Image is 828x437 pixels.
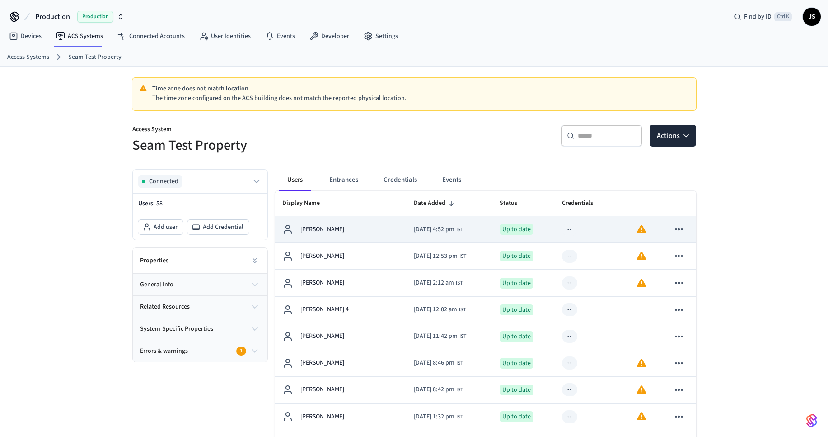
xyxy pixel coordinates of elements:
div: -- [567,332,572,341]
span: related resources [140,302,190,312]
span: Errors & warnings [140,347,188,356]
div: Up to date [500,304,533,315]
p: [PERSON_NAME] [300,385,344,394]
a: Connected Accounts [110,28,192,44]
span: Production [35,11,70,22]
div: Find by IDCtrl K [727,9,799,25]
p: Users: [138,199,262,209]
a: Access Systems [7,52,49,62]
div: -- [567,252,572,261]
span: system-specific properties [140,324,213,334]
div: Asia/Calcutta [414,332,466,341]
div: -- [567,412,572,422]
img: SeamLogoGradient.69752ec5.svg [806,413,817,428]
a: User Identities [192,28,258,44]
span: [DATE] 1:32 pm [414,412,454,422]
span: 58 [156,199,163,208]
div: Asia/Calcutta [414,385,463,394]
p: [PERSON_NAME] 4 [300,305,349,314]
p: [PERSON_NAME] [300,225,344,234]
p: [PERSON_NAME] [300,252,344,261]
div: Up to date [500,224,533,235]
span: IST [456,359,463,367]
div: Up to date [500,278,533,289]
span: [DATE] 4:52 pm [414,225,454,234]
p: Access System [132,125,409,136]
button: Errors & warnings1 [133,340,267,362]
div: Up to date [500,331,533,342]
span: IST [456,386,463,394]
h5: Seam Test Property [132,136,409,155]
span: Add user [154,223,178,232]
div: Asia/Calcutta [414,225,463,234]
button: Connected [138,175,262,188]
a: Developer [302,28,356,44]
div: -- [567,358,572,368]
button: Add user [138,220,183,234]
a: Events [258,28,302,44]
button: JS [803,8,821,26]
div: Asia/Calcutta [414,412,463,422]
span: Add Credential [203,223,243,232]
a: Settings [356,28,405,44]
span: IST [459,306,466,314]
p: [PERSON_NAME] [300,412,344,422]
span: Production [77,11,113,23]
div: -- [567,385,572,394]
div: Asia/Calcutta [414,305,466,314]
span: general info [140,280,173,290]
span: [DATE] 12:02 am [414,305,457,314]
button: Events [435,169,468,191]
button: Add Credential [187,220,249,234]
span: IST [459,332,466,341]
span: [DATE] 12:53 pm [414,252,458,261]
button: Entrances [322,169,365,191]
button: Users [279,169,311,191]
span: IST [456,226,463,234]
span: [DATE] 2:12 am [414,278,454,288]
span: [DATE] 8:46 pm [414,358,454,368]
button: related resources [133,296,267,318]
span: Date Added [414,196,457,210]
span: Find by ID [744,12,772,21]
div: Up to date [500,411,533,422]
button: Actions [650,125,696,147]
span: [DATE] 8:42 pm [414,385,454,394]
a: Devices [2,28,49,44]
p: Time zone does not match location [152,84,689,94]
p: [PERSON_NAME] [300,358,344,368]
button: general info [133,274,267,295]
span: IST [456,279,463,287]
div: Up to date [500,385,533,395]
span: [DATE] 11:42 pm [414,332,458,341]
span: Credentials [562,196,605,210]
button: Credentials [376,169,424,191]
div: Asia/Calcutta [414,252,466,261]
span: JS [804,9,820,25]
div: -- [567,225,572,234]
a: Seam Test Property [68,52,122,62]
p: [PERSON_NAME] [300,332,344,341]
span: Display Name [282,196,332,210]
div: Asia/Calcutta [414,358,463,368]
p: [PERSON_NAME] [300,278,344,288]
div: Asia/Calcutta [414,278,463,288]
button: system-specific properties [133,318,267,340]
span: Ctrl K [774,12,792,21]
h2: Properties [140,256,168,265]
span: IST [456,413,463,421]
span: IST [459,252,466,261]
p: The time zone configured on the ACS building does not match the reported physical location. [152,94,689,103]
span: Connected [149,177,178,186]
a: ACS Systems [49,28,110,44]
div: -- [567,305,572,314]
div: Up to date [500,358,533,369]
div: 1 [236,347,246,356]
div: -- [567,278,572,288]
span: Status [500,196,529,210]
div: Up to date [500,251,533,261]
